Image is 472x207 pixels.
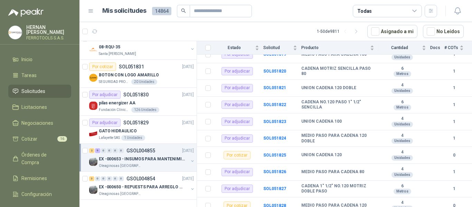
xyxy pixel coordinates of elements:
[263,69,286,74] b: SOL051820
[221,168,253,176] div: Por adjudicar
[95,148,100,153] div: 9
[182,120,194,126] p: [DATE]
[444,41,472,55] th: # COTs
[107,148,112,153] div: 0
[301,169,364,175] b: MEDIO PASO PARA CADENA 80
[99,51,136,57] p: Santa [PERSON_NAME]
[301,41,378,55] th: Producto
[89,35,195,57] a: 1 0 0 0 0 0 GSOL004856[DATE] Company Logo08-RQU-35Santa [PERSON_NAME]
[9,26,22,39] img: Company Logo
[119,176,124,181] div: 0
[89,91,121,99] div: Por adjudicar
[131,107,159,113] div: 126 Unidades
[89,175,195,197] a: 3 0 0 0 0 0 GSOL004854[DATE] Company LogoEX -000650 - REPUESTS PARA ARREGLO BOMBA DE PLANTAOleagi...
[8,85,71,98] a: Solicitudes
[263,136,286,141] a: SOL051824
[99,100,135,106] p: pilas energizer AA
[444,119,464,125] b: 1
[391,172,413,178] div: Unidades
[301,184,374,194] b: CADENA 1" 1/2" NO.120 MOTRIZ DOBLE PASO
[444,186,464,192] b: 1
[79,116,197,144] a: Por adjudicarSOL051829[DATE] Company LogoGATO HIDRAULICOLafayette SAS1 Unidades
[378,45,421,50] span: Cantidad
[181,8,186,13] span: search
[263,186,286,191] a: SOL051827
[221,134,253,143] div: Por adjudicar
[430,41,444,55] th: Docs
[89,148,94,153] div: 2
[378,83,426,88] b: 4
[57,136,67,142] span: 16
[99,135,120,141] p: Lafayette SAS
[21,103,47,111] span: Licitaciones
[79,60,197,88] a: Por cotizarSOL051831[DATE] Company LogoBOTON CON LOGO AMARILLOSEGURIDAD PROVISER LTDA20 Unidades
[391,55,413,60] div: Unidades
[21,151,65,166] span: Órdenes de Compra
[215,45,254,50] span: Estado
[95,176,100,181] div: 0
[121,135,145,141] div: 1 Unidades
[119,148,124,153] div: 0
[89,147,195,169] a: 2 9 0 0 0 0 GSOL004855[DATE] Company LogoEX -000653 - INSUMOS PARA MANTENIMIENTO A CADENASOleagin...
[378,100,426,105] b: 6
[301,119,342,124] b: UNION CADENA 100
[263,85,286,90] a: SOL051821
[99,191,142,197] p: Oleaginosas [GEOGRAPHIC_DATA][PERSON_NAME]
[126,148,155,153] p: GSOL004855
[444,102,464,108] b: 1
[131,79,157,85] div: 20 Unidades
[391,122,413,127] div: Unidades
[221,185,253,193] div: Por adjudicar
[89,74,97,82] img: Company Logo
[301,100,374,110] b: CADENA NO.120 PASO 1" 1/2" SENCILLA
[8,69,71,82] a: Tareas
[394,105,411,110] div: Metros
[378,116,426,122] b: 4
[182,176,194,182] p: [DATE]
[21,175,47,182] span: Remisiones
[444,85,464,91] b: 1
[263,169,286,174] b: SOL051826
[182,64,194,70] p: [DATE]
[423,25,464,38] button: No Leídos
[89,119,121,127] div: Por adjudicar
[126,176,155,181] p: GSOL004854
[21,135,37,143] span: Cotizar
[263,119,286,124] a: SOL051823
[301,66,374,77] b: CADENA MOTRIZ SENCILLA PASO 80
[8,53,71,66] a: Inicio
[21,87,45,95] span: Solicitudes
[221,117,253,126] div: Por adjudicar
[378,200,426,206] b: 4
[224,151,251,159] div: Por cotizar
[113,148,118,153] div: 0
[99,107,130,113] p: Fundación Clínica Shaio
[21,56,32,63] span: Inicio
[119,64,144,69] p: SOL051831
[378,150,426,155] b: 4
[378,41,430,55] th: Cantidad
[21,119,53,127] span: Negociaciones
[8,132,71,145] a: Cotizar16
[391,88,413,94] div: Unidades
[101,148,106,153] div: 0
[378,66,426,72] b: 6
[378,167,426,172] b: 4
[301,152,342,158] b: UNION CADENA 120
[263,153,286,158] b: SOL051825
[99,72,159,78] p: BOTON CON LOGO AMARILLO
[79,88,197,116] a: Por adjudicarSOL051830[DATE] Company Logopilas energizer AAFundación Clínica Shaio126 Unidades
[444,68,464,75] b: 1
[263,102,286,107] b: SOL051822
[378,184,426,189] b: 6
[8,116,71,130] a: Negociaciones
[99,79,130,85] p: SEGURIDAD PROVISER LTDA
[107,176,112,181] div: 0
[301,85,356,91] b: UNION CADENA 120 DOBLE
[99,44,120,50] p: 08-RQU-35
[301,45,369,50] span: Producto
[391,155,413,161] div: Unidades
